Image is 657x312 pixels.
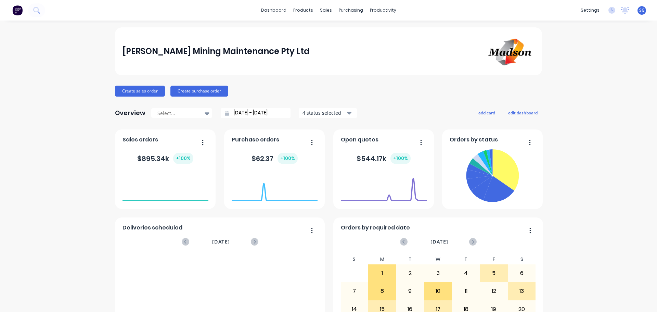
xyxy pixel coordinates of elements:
div: 7 [341,283,368,300]
div: F [480,254,508,264]
span: Sales orders [123,136,158,144]
div: + 100 % [173,153,193,164]
div: $ 62.37 [252,153,298,164]
a: dashboard [258,5,290,15]
span: Orders by status [450,136,498,144]
span: Open quotes [341,136,378,144]
div: + 100 % [278,153,298,164]
img: Madson Mining Maintenance Pty Ltd [487,36,534,67]
div: 8 [369,283,396,300]
div: T [396,254,424,264]
div: 3 [424,265,452,282]
button: add card [474,108,500,117]
div: 13 [508,283,536,300]
div: [PERSON_NAME] Mining Maintenance Pty Ltd [123,45,310,58]
span: [DATE] [212,238,230,246]
div: M [368,254,396,264]
div: $ 544.17k [357,153,411,164]
button: Create sales order [115,86,165,97]
div: $ 895.34k [137,153,193,164]
div: S [340,254,369,264]
div: T [452,254,480,264]
div: sales [317,5,335,15]
div: 1 [369,265,396,282]
button: edit dashboard [504,108,542,117]
div: 2 [397,265,424,282]
img: Factory [12,5,23,15]
span: [DATE] [430,238,448,246]
div: 10 [424,283,452,300]
div: 4 [452,265,480,282]
div: products [290,5,317,15]
span: SG [639,7,645,13]
div: 4 status selected [302,109,346,116]
div: S [508,254,536,264]
div: Overview [115,106,145,120]
span: Purchase orders [232,136,279,144]
div: 5 [480,265,507,282]
div: 6 [508,265,536,282]
div: 11 [452,283,480,300]
span: Orders by required date [341,224,410,232]
div: productivity [366,5,400,15]
div: 12 [480,283,507,300]
div: 9 [397,283,424,300]
button: Create purchase order [170,86,228,97]
div: purchasing [335,5,366,15]
div: W [424,254,452,264]
div: + 100 % [390,153,411,164]
button: 4 status selected [299,108,357,118]
div: settings [577,5,603,15]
